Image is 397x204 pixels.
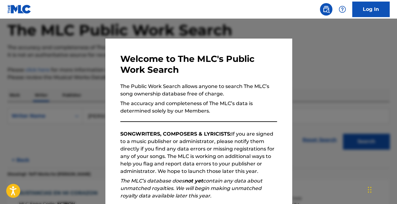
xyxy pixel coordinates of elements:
img: help [339,6,346,13]
em: The MLC’s database does contain any data about unmatched royalties. We will begin making unmatche... [120,178,262,199]
a: Log In [352,2,390,17]
div: Help [336,3,349,16]
p: The Public Work Search allows anyone to search The MLC’s song ownership database free of charge. [120,83,277,98]
p: The accuracy and completeness of The MLC’s data is determined solely by our Members. [120,100,277,115]
iframe: Chat Widget [366,174,397,204]
h3: Welcome to The MLC's Public Work Search [120,53,277,75]
img: search [322,6,330,13]
strong: SONGWRITERS, COMPOSERS & LYRICISTS: [120,131,231,137]
img: MLC Logo [7,5,31,14]
strong: not yet [184,178,203,184]
p: If you are signed to a music publisher or administrator, please notify them directly if you find ... [120,130,277,175]
a: Public Search [320,3,332,16]
div: Drag [368,180,372,199]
